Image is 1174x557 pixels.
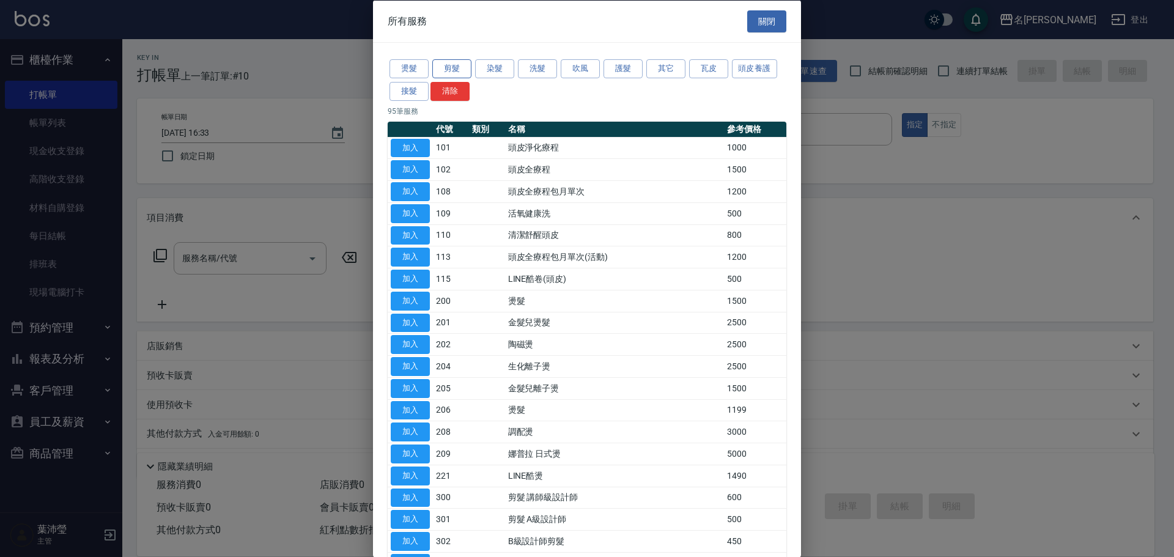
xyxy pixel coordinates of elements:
td: 1490 [724,465,786,487]
td: 300 [433,487,469,509]
button: 加入 [391,357,430,376]
td: 110 [433,224,469,246]
td: 頭皮全療程 [505,158,724,180]
td: 1500 [724,377,786,399]
td: 500 [724,202,786,224]
button: 加入 [391,182,430,201]
td: 209 [433,443,469,465]
td: 清潔舒醒頭皮 [505,224,724,246]
td: 204 [433,355,469,377]
td: 202 [433,333,469,355]
th: 參考價格 [724,121,786,137]
td: 108 [433,180,469,202]
td: 金髮兒離子燙 [505,377,724,399]
button: 燙髮 [389,59,429,78]
button: 加入 [391,466,430,485]
button: 接髮 [389,81,429,100]
button: 加入 [391,248,430,267]
td: 800 [724,224,786,246]
td: 221 [433,465,469,487]
td: 金髮兒燙髮 [505,312,724,334]
td: 500 [724,508,786,530]
td: 頭皮全療程包月單次(活動) [505,246,724,268]
td: 109 [433,202,469,224]
th: 代號 [433,121,469,137]
td: 301 [433,508,469,530]
button: 加入 [391,378,430,397]
button: 加入 [391,291,430,310]
button: 染髮 [475,59,514,78]
td: 娜普拉 日式燙 [505,443,724,465]
td: 剪髮 A級設計師 [505,508,724,530]
td: 1500 [724,290,786,312]
td: 生化離子燙 [505,355,724,377]
td: 201 [433,312,469,334]
td: 1200 [724,180,786,202]
td: 1500 [724,158,786,180]
td: 1199 [724,399,786,421]
button: 其它 [646,59,685,78]
td: 頭皮全療程包月單次 [505,180,724,202]
button: 關閉 [747,10,786,32]
button: 加入 [391,226,430,245]
td: 3000 [724,421,786,443]
span: 所有服務 [388,15,427,27]
td: 2500 [724,333,786,355]
button: 護髮 [604,59,643,78]
td: 調配燙 [505,421,724,443]
th: 名稱 [505,121,724,137]
button: 加入 [391,313,430,332]
p: 95 筆服務 [388,105,786,116]
td: 1200 [724,246,786,268]
button: 加入 [391,400,430,419]
td: 113 [433,246,469,268]
button: 加入 [391,532,430,551]
button: 加入 [391,160,430,179]
td: 101 [433,137,469,159]
button: 加入 [391,335,430,354]
td: 208 [433,421,469,443]
td: 頭皮淨化療程 [505,137,724,159]
button: 瓦皮 [689,59,728,78]
td: 陶磁燙 [505,333,724,355]
td: 500 [724,268,786,290]
td: 燙髮 [505,290,724,312]
td: 200 [433,290,469,312]
button: 洗髮 [518,59,557,78]
td: B級設計師剪髮 [505,530,724,552]
td: 206 [433,399,469,421]
td: 2500 [724,312,786,334]
button: 加入 [391,488,430,507]
button: 加入 [391,510,430,529]
button: 清除 [430,81,470,100]
td: 450 [724,530,786,552]
td: 600 [724,487,786,509]
td: 活氧健康洗 [505,202,724,224]
td: 1000 [724,137,786,159]
button: 加入 [391,138,430,157]
button: 吹風 [561,59,600,78]
button: 頭皮養護 [732,59,777,78]
button: 加入 [391,422,430,441]
th: 類別 [469,121,505,137]
td: 102 [433,158,469,180]
td: 115 [433,268,469,290]
td: 燙髮 [505,399,724,421]
button: 加入 [391,444,430,463]
td: LINE酷卷(頭皮) [505,268,724,290]
td: 2500 [724,355,786,377]
td: 205 [433,377,469,399]
button: 加入 [391,204,430,223]
td: 5000 [724,443,786,465]
td: LINE酷燙 [505,465,724,487]
td: 剪髮 講師級設計師 [505,487,724,509]
button: 剪髮 [432,59,471,78]
button: 加入 [391,270,430,289]
td: 302 [433,530,469,552]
